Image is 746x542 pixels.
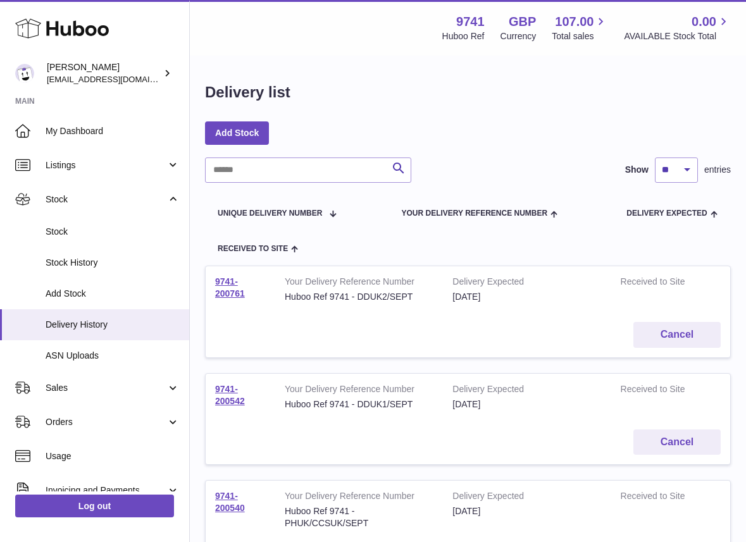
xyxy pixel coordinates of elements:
[46,319,180,331] span: Delivery History
[452,398,601,410] div: [DATE]
[624,30,731,42] span: AVAILABLE Stock Total
[633,429,721,455] button: Cancel
[285,505,433,529] div: Huboo Ref 9741 - PHUK/CCSUK/SEPT
[452,291,601,303] div: [DATE]
[215,276,245,299] a: 9741-200761
[625,164,649,176] label: Show
[621,383,696,398] strong: Received to Site
[552,30,608,42] span: Total sales
[552,13,608,42] a: 107.00 Total sales
[46,484,166,496] span: Invoicing and Payments
[452,276,601,291] strong: Delivery Expected
[205,121,269,144] a: Add Stock
[452,490,601,505] strong: Delivery Expected
[555,13,594,30] span: 107.00
[704,164,731,176] span: entries
[46,350,180,362] span: ASN Uploads
[15,495,174,517] a: Log out
[500,30,537,42] div: Currency
[452,505,601,517] div: [DATE]
[15,64,34,83] img: aaronconwaysbo@gmail.com
[47,61,161,85] div: [PERSON_NAME]
[509,13,536,30] strong: GBP
[46,416,166,428] span: Orders
[626,209,707,218] span: Delivery Expected
[46,226,180,238] span: Stock
[456,13,485,30] strong: 9741
[692,13,716,30] span: 0.00
[215,384,245,406] a: 9741-200542
[621,490,696,505] strong: Received to Site
[401,209,547,218] span: Your Delivery Reference Number
[46,257,180,269] span: Stock History
[621,276,696,291] strong: Received to Site
[285,398,433,410] div: Huboo Ref 9741 - DDUK1/SEPT
[218,209,322,218] span: Unique Delivery Number
[624,13,731,42] a: 0.00 AVAILABLE Stock Total
[205,82,290,102] h1: Delivery list
[46,450,180,462] span: Usage
[46,125,180,137] span: My Dashboard
[215,491,245,513] a: 9741-200540
[452,383,601,398] strong: Delivery Expected
[46,159,166,171] span: Listings
[285,291,433,303] div: Huboo Ref 9741 - DDUK2/SEPT
[285,383,433,398] strong: Your Delivery Reference Number
[218,245,288,253] span: Received to Site
[46,382,166,394] span: Sales
[46,194,166,206] span: Stock
[442,30,485,42] div: Huboo Ref
[46,288,180,300] span: Add Stock
[285,276,433,291] strong: Your Delivery Reference Number
[633,322,721,348] button: Cancel
[47,74,186,84] span: [EMAIL_ADDRESS][DOMAIN_NAME]
[285,490,433,505] strong: Your Delivery Reference Number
